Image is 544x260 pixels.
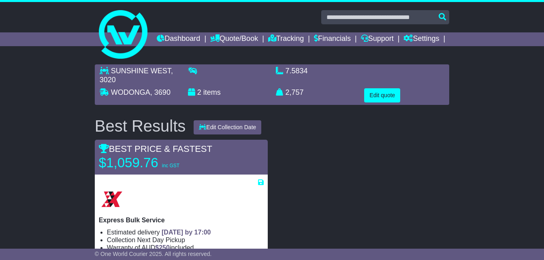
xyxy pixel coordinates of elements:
[111,88,150,96] span: WODONGA
[95,251,212,257] span: © One World Courier 2025. All rights reserved.
[314,32,351,46] a: Financials
[364,88,400,102] button: Edit quote
[162,229,211,236] span: [DATE] by 17:00
[361,32,394,46] a: Support
[137,237,185,243] span: Next Day Pickup
[403,32,439,46] a: Settings
[99,144,212,154] span: BEST PRICE & FASTEST
[155,244,170,251] span: $
[197,88,201,96] span: 2
[210,32,258,46] a: Quote/Book
[107,236,264,244] li: Collection
[107,244,264,251] li: Warranty of AUD included.
[99,155,200,171] p: $1,059.76
[91,117,190,135] div: Best Results
[203,88,221,96] span: items
[150,88,171,96] span: , 3690
[286,88,304,96] span: 2,757
[157,32,200,46] a: Dashboard
[162,163,179,168] span: inc GST
[286,67,308,75] span: 7.5834
[99,186,125,212] img: Border Express: Express Bulk Service
[107,228,264,236] li: Estimated delivery
[99,216,264,224] p: Express Bulk Service
[100,67,173,84] span: , 3020
[268,32,304,46] a: Tracking
[159,244,170,251] span: 250
[194,120,261,134] button: Edit Collection Date
[111,67,171,75] span: SUNSHINE WEST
